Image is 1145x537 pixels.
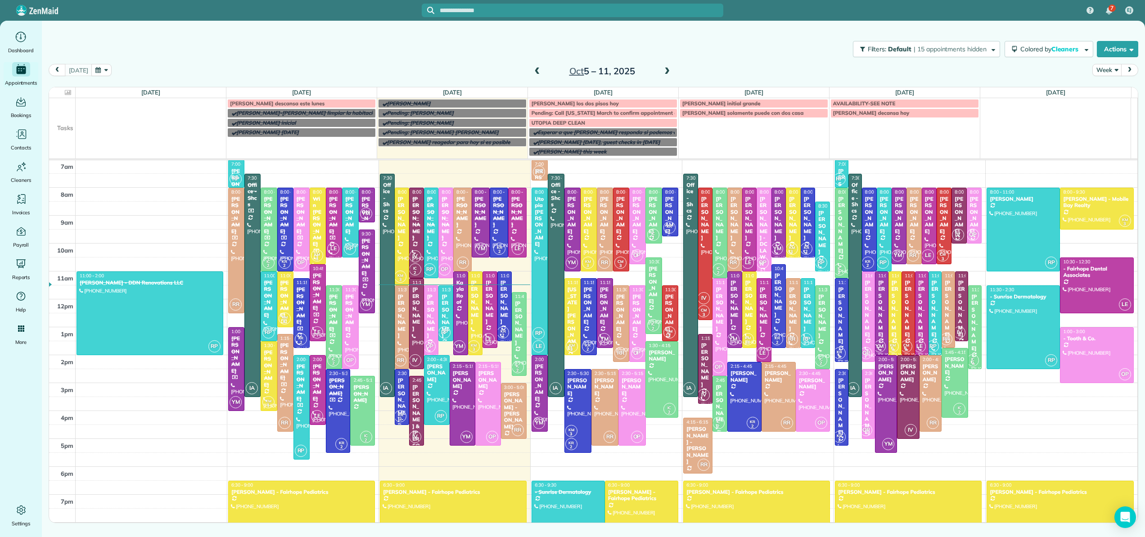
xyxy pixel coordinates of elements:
[567,196,578,235] div: [PERSON_NAME]
[583,286,594,325] div: [PERSON_NAME]
[383,175,405,181] span: 7:30 - 3:30
[892,249,904,262] span: YM
[952,229,964,241] span: IV
[387,109,454,116] span: Pending: [PERSON_NAME]
[649,259,673,265] span: 10:30 - 1:15
[395,275,406,284] small: 3
[789,189,813,195] span: 8:00 - 10:30
[686,175,708,181] span: 7:30 - 3:30
[412,189,437,195] span: 8:00 - 11:15
[918,273,942,279] span: 11:00 - 2:00
[11,111,32,120] span: Bookings
[264,273,288,279] span: 11:00 - 1:30
[263,280,274,318] div: [PERSON_NAME]
[631,249,643,262] span: OP
[804,189,828,195] span: 8:00 - 10:30
[231,161,253,167] span: 7:00 - 8:00
[834,269,845,277] small: 2
[834,173,846,185] span: RP
[838,280,862,285] span: 11:15 - 2:15
[833,109,910,116] span: [PERSON_NAME] decansa hoy
[485,280,495,325] div: [PERSON_NAME]
[786,248,798,256] small: 3
[914,45,987,53] span: | 15 appointments hidden
[616,189,640,195] span: 8:00 - 11:00
[13,240,29,249] span: Payroll
[442,287,466,293] span: 11:30 - 1:30
[618,259,623,264] span: CM
[500,280,509,325] div: [PERSON_NAME]
[878,280,886,338] div: [PERSON_NAME]
[757,257,769,269] span: OP
[632,287,657,293] span: 11:30 - 2:15
[877,257,889,269] span: RP
[80,273,104,279] span: 11:00 - 2:00
[475,189,499,195] span: 8:00 - 10:30
[771,243,783,255] span: YM
[1100,1,1118,21] div: 7 unread notifications
[532,119,585,126] span: UTOPIA DEEP CLEAN
[715,196,725,241] div: [PERSON_NAME]
[566,257,578,269] span: YM
[651,231,655,236] span: IC
[931,280,939,338] div: [PERSON_NAME]
[665,189,687,195] span: 8:00 - 9:45
[910,189,934,195] span: 8:00 - 10:45
[775,189,799,195] span: 8:00 - 10:30
[474,196,487,228] div: [PERSON_NAME]
[456,273,481,279] span: 11:00 - 2:00
[632,189,657,195] span: 8:00 - 10:45
[648,234,659,242] small: 2
[427,7,434,14] svg: Focus search
[730,273,755,279] span: 11:00 - 1:45
[296,196,307,235] div: [PERSON_NAME]
[686,182,695,214] div: Office - Shcs
[456,280,465,306] div: Kayla Roof
[492,196,505,228] div: [PERSON_NAME]
[990,189,1014,195] span: 8:00 - 11:00
[682,109,804,116] span: [PERSON_NAME] solamente puede con dos casa
[329,189,353,195] span: 8:00 - 10:30
[12,273,30,282] span: Reports
[4,127,38,152] a: Contacts
[1063,196,1131,209] div: [PERSON_NAME] - Mobile Bay Realty
[891,280,899,338] div: [PERSON_NAME]
[387,139,510,145] span: [PERSON_NAME] reagedar para hoy si es posible
[230,100,325,107] span: [PERSON_NAME] descansa este lunes
[789,286,798,332] div: [PERSON_NAME]
[422,7,434,14] button: Focus search
[5,78,37,87] span: Appointments
[538,129,801,135] span: Esperar a que [PERSON_NAME] responda si podemos cambiar su cita a las 230 pm con [PERSON_NAME]
[427,196,436,241] div: [PERSON_NAME]
[838,286,846,344] div: [PERSON_NAME]
[456,196,469,228] div: [PERSON_NAME]
[4,224,38,249] a: Payroll
[412,280,437,285] span: 11:15 - 2:30
[789,196,798,241] div: [PERSON_NAME]
[231,196,242,235] div: [PERSON_NAME]
[427,189,451,195] span: 8:00 - 11:15
[532,100,619,107] span: [PERSON_NAME] los dos pisos hoy
[922,249,934,262] span: LE
[471,273,496,279] span: 11:00 - 2:00
[236,129,299,135] span: [PERSON_NAME] [DATE]
[600,189,624,195] span: 8:00 - 11:00
[295,257,307,269] span: OP
[717,266,720,271] span: IC
[535,161,556,167] span: 7:00 - 7:45
[511,196,524,228] div: [PERSON_NAME]
[1046,89,1065,96] a: [DATE]
[442,189,466,195] span: 8:00 - 11:15
[701,196,710,241] div: [PERSON_NAME]
[954,243,964,256] div: [PHONE_NUMBER]
[730,189,755,195] span: 8:00 - 11:00
[865,259,870,264] span: KR
[584,189,608,195] span: 8:00 - 11:00
[568,280,592,285] span: 11:15 - 2:00
[939,196,949,235] div: [PERSON_NAME]
[533,166,545,178] span: RR
[141,89,161,96] a: [DATE]
[266,259,270,264] span: IC
[918,280,926,338] div: [PERSON_NAME]
[280,189,305,195] span: 8:00 - 11:00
